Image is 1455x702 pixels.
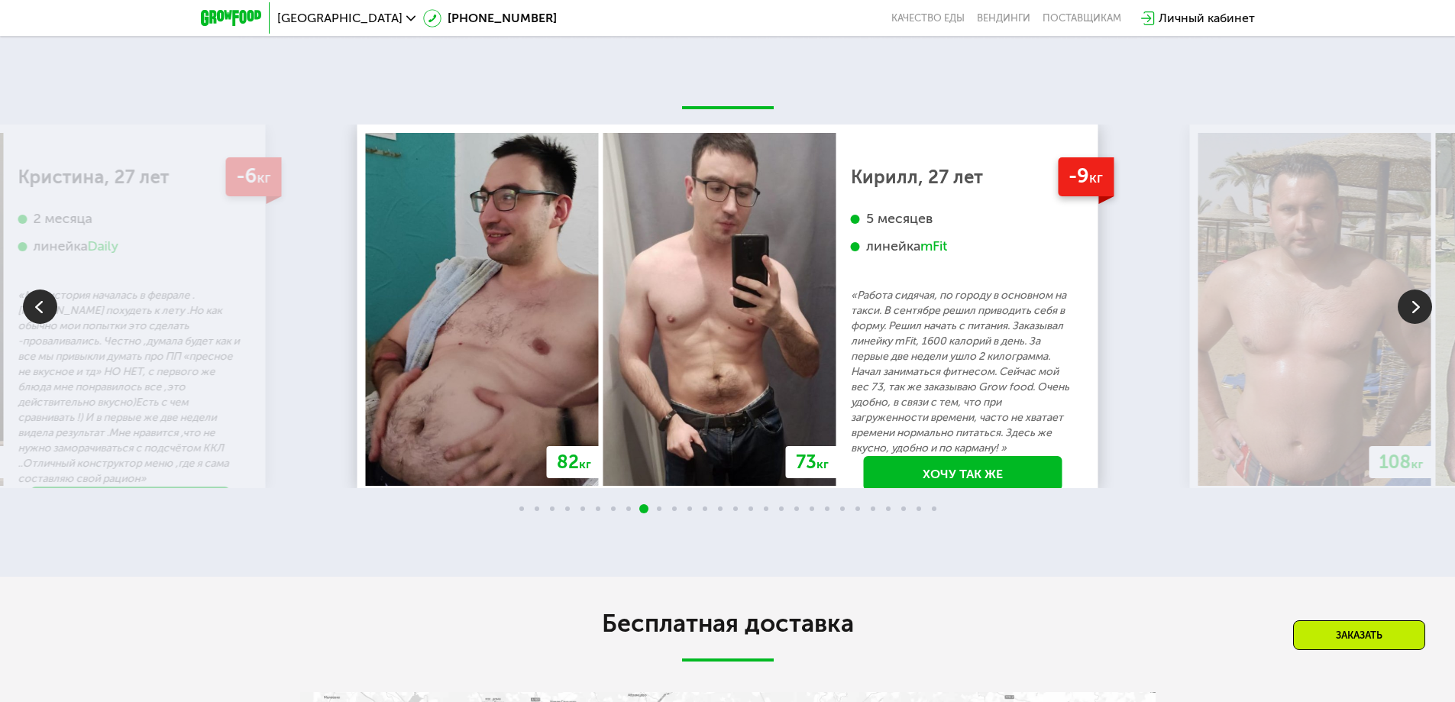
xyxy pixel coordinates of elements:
div: 5 месяцев [851,210,1075,228]
span: кг [816,457,829,471]
a: Хочу так же [31,487,230,521]
div: Daily [88,238,119,255]
div: 2 месяца [18,210,243,228]
a: Качество еды [891,12,965,24]
p: «Работа сидячая, по городу в основном на такси. В сентябре решил приводить себя в форму. Решил на... [851,288,1075,456]
span: кг [1411,457,1424,471]
div: Личный кабинет [1159,9,1255,27]
span: кг [257,169,270,186]
p: «Моя история началась в феврале .[PERSON_NAME] похудеть к лету .Но как обычно мои попытки это сде... [18,288,243,487]
div: mFit [920,238,947,255]
a: Хочу так же [864,456,1062,490]
div: поставщикам [1043,12,1121,24]
div: Заказать [1293,620,1425,650]
div: Кирилл, 27 лет [851,170,1075,185]
span: кг [1089,169,1103,186]
a: [PHONE_NUMBER] [423,9,557,27]
div: линейка [18,238,243,255]
div: -6 [225,157,281,196]
span: [GEOGRAPHIC_DATA] [277,12,403,24]
span: кг [579,457,591,471]
div: линейка [851,238,1075,255]
div: -9 [1058,157,1114,196]
div: 82 [547,446,601,478]
a: Вендинги [977,12,1030,24]
img: Slide right [1398,290,1432,324]
h2: Бесплатная доставка [300,608,1156,639]
img: Slide left [23,290,57,324]
div: 73 [786,446,839,478]
div: Кристина, 27 лет [18,170,243,185]
div: 108 [1369,446,1434,478]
